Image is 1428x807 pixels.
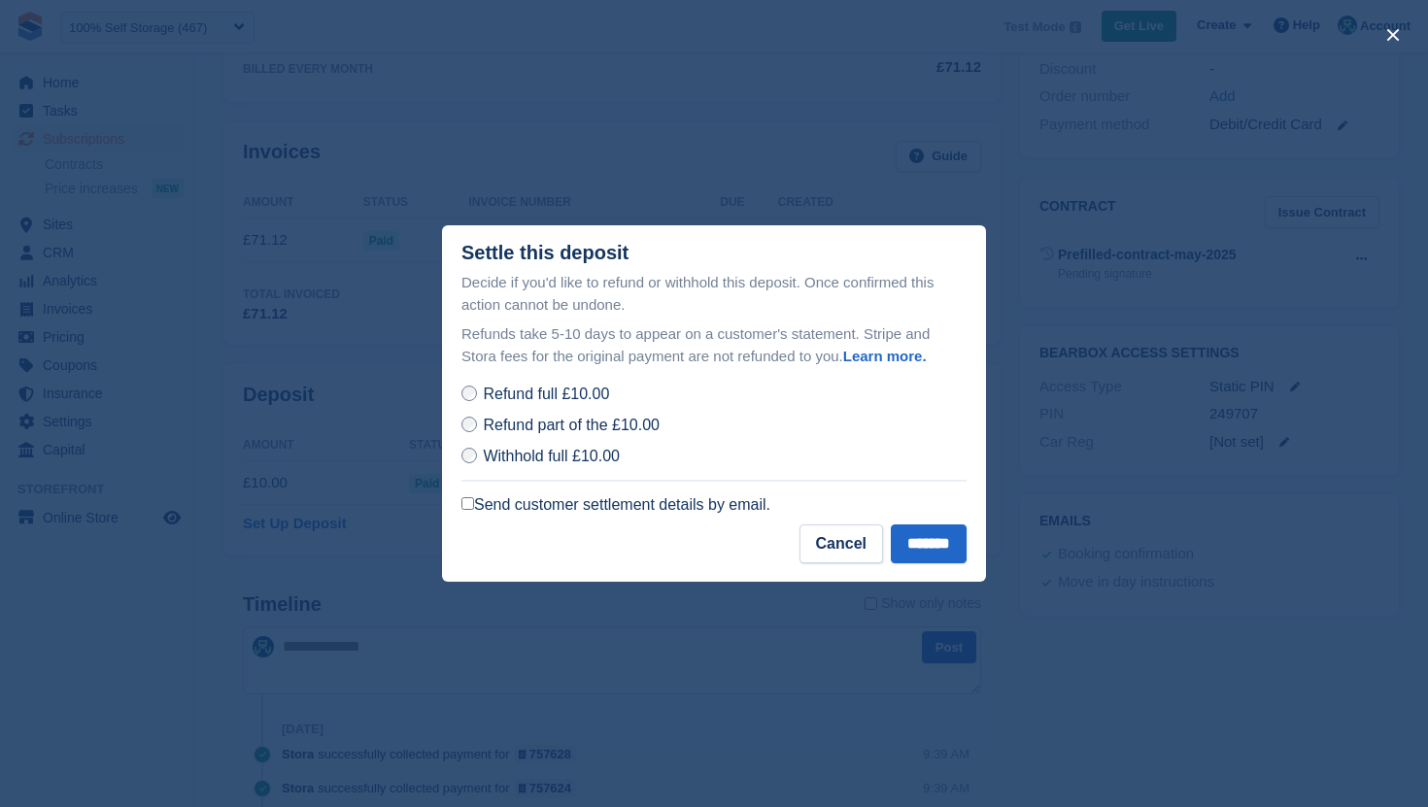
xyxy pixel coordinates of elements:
[461,495,770,515] label: Send customer settlement details by email.
[461,497,474,510] input: Send customer settlement details by email.
[461,448,477,463] input: Withhold full £10.00
[461,386,477,401] input: Refund full £10.00
[483,448,620,464] span: Withhold full £10.00
[461,242,629,264] div: Settle this deposit
[799,524,883,563] button: Cancel
[483,417,659,433] span: Refund part of the £10.00
[461,323,967,367] p: Refunds take 5-10 days to appear on a customer's statement. Stripe and Stora fees for the origina...
[461,417,477,432] input: Refund part of the £10.00
[1377,19,1409,50] button: close
[483,386,609,402] span: Refund full £10.00
[461,272,967,316] p: Decide if you'd like to refund or withhold this deposit. Once confirmed this action cannot be und...
[843,348,927,364] a: Learn more.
